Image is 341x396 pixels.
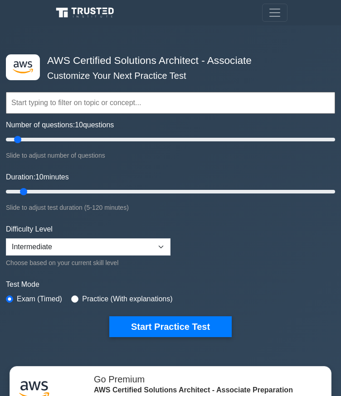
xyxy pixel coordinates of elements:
div: Slide to adjust number of questions [6,150,335,161]
div: Choose based on your current skill level [6,257,170,268]
label: Exam (Timed) [17,294,62,304]
h4: AWS Certified Solutions Architect - Associate [44,54,291,67]
label: Number of questions: questions [6,120,114,130]
input: Start typing to filter on topic or concept... [6,92,335,114]
label: Test Mode [6,279,335,290]
span: 10 [35,173,44,181]
button: Start Practice Test [109,316,232,337]
label: Difficulty Level [6,224,53,235]
label: Practice (With explanations) [82,294,172,304]
span: 10 [75,121,83,129]
button: Toggle navigation [262,4,287,22]
div: Slide to adjust test duration (5-120 minutes) [6,202,335,213]
label: Duration: minutes [6,172,69,183]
